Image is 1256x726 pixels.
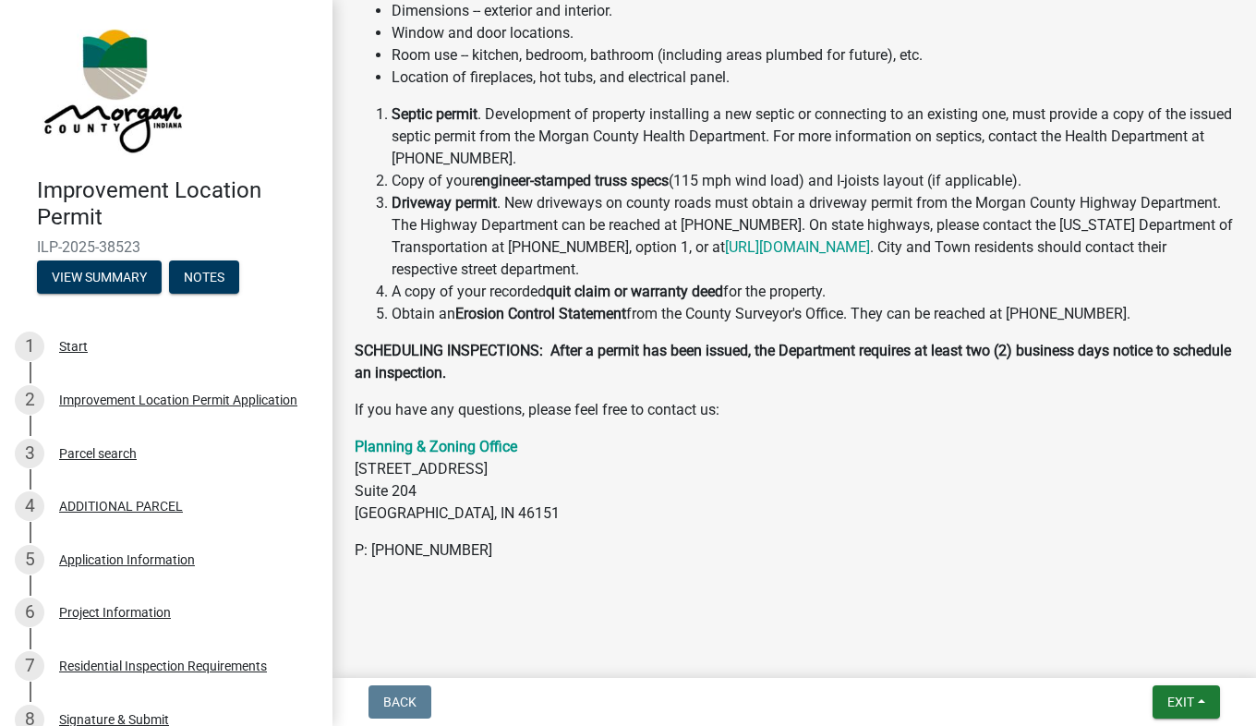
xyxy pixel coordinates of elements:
div: 5 [15,545,44,575]
div: Parcel search [59,447,137,460]
div: ADDITIONAL PARCEL [59,500,183,513]
strong: SCHEDULING INSPECTIONS: After a permit has been issued, the Department requires at least two (2) ... [355,342,1231,381]
div: 1 [15,332,44,361]
wm-modal-confirm: Summary [37,271,162,285]
strong: quit claim or warranty deed [546,283,723,300]
div: Start [59,340,88,353]
div: 4 [15,491,44,521]
div: Application Information [59,553,195,566]
button: Exit [1153,685,1220,719]
div: 7 [15,651,44,681]
wm-modal-confirm: Notes [169,271,239,285]
span: Exit [1167,695,1194,709]
li: . New driveways on county roads must obtain a driveway permit from the Morgan County Highway Depa... [392,192,1234,281]
button: Back [368,685,431,719]
p: P: [PHONE_NUMBER] [355,539,1234,562]
li: Copy of your (115 mph wind load) and I-joists layout (if applicable). [392,170,1234,192]
p: If you have any questions, please feel free to contact us: [355,399,1234,421]
div: 2 [15,385,44,415]
h4: Improvement Location Permit [37,177,318,231]
li: . Development of property installing a new septic or connecting to an existing one, must provide ... [392,103,1234,170]
div: Signature & Submit [59,713,169,726]
div: 6 [15,598,44,627]
a: Planning & Zoning Office [355,438,517,455]
div: Project Information [59,606,171,619]
img: Morgan County, Indiana [37,19,186,158]
li: Obtain an from the County Surveyor's Office. They can be reached at [PHONE_NUMBER]. [392,303,1234,325]
div: 3 [15,439,44,468]
span: Back [383,695,417,709]
button: View Summary [37,260,162,294]
strong: Erosion Control Statement [455,305,626,322]
li: Location of fireplaces, hot tubs, and electrical panel. [392,67,1234,89]
a: [URL][DOMAIN_NAME] [725,238,870,256]
strong: engineer-stamped truss specs [475,172,669,189]
div: Improvement Location Permit Application [59,393,297,406]
p: [STREET_ADDRESS] Suite 204 [GEOGRAPHIC_DATA], IN 46151 [355,436,1234,525]
strong: Septic permit [392,105,477,123]
li: Room use -- kitchen, bedroom, bathroom (including areas plumbed for future), etc. [392,44,1234,67]
li: A copy of your recorded for the property. [392,281,1234,303]
button: Notes [169,260,239,294]
strong: Driveway permit [392,194,497,212]
span: ILP-2025-38523 [37,238,296,256]
li: Window and door locations. [392,22,1234,44]
div: Residential Inspection Requirements [59,659,267,672]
